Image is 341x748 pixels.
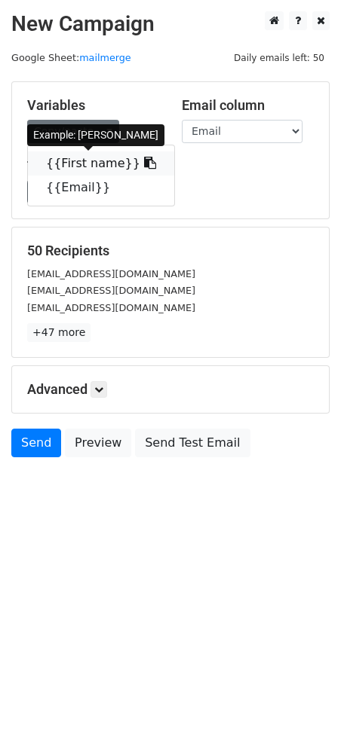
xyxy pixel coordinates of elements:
a: Preview [65,429,131,457]
small: [EMAIL_ADDRESS][DOMAIN_NAME] [27,285,195,296]
small: Google Sheet: [11,52,131,63]
a: +47 more [27,323,91,342]
small: [EMAIL_ADDRESS][DOMAIN_NAME] [27,268,195,279]
iframe: Chat Widget [266,676,341,748]
h5: Email column [182,97,314,114]
span: Daily emails left: 50 [229,50,330,66]
a: {{Email}} [28,176,174,200]
a: {{First name}} [28,151,174,176]
h5: Advanced [27,381,314,398]
div: Example: [PERSON_NAME] [27,124,164,146]
h5: 50 Recipients [27,243,314,259]
a: mailmerge [79,52,131,63]
a: Send Test Email [135,429,250,457]
small: [EMAIL_ADDRESS][DOMAIN_NAME] [27,302,195,313]
h5: Variables [27,97,159,114]
a: Daily emails left: 50 [229,52,330,63]
h2: New Campaign [11,11,330,37]
a: Send [11,429,61,457]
